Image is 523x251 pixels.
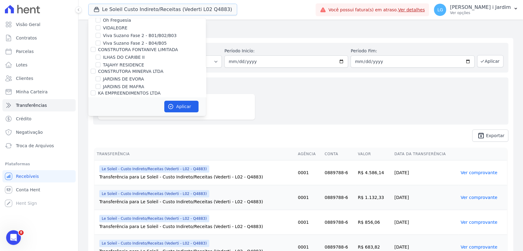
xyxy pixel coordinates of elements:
span: Le Soleil - Custo Indireto/Receitas (Vederti - L02 - Q4883) [99,190,209,197]
span: Transferências [16,102,47,108]
span: Parcelas [16,48,34,54]
td: [DATE] [392,185,458,210]
div: Transferência para Le Soleil - Custo Indireto/Receitas (Vederti - L02 - Q4883) [99,174,293,180]
th: Conta [322,148,355,160]
td: R$ 1.132,33 [355,185,392,210]
td: 0889788-6 [322,160,355,185]
th: Agência [295,148,322,160]
th: Data da Transferência [392,148,458,160]
td: R$ 4.586,14 [355,160,392,185]
span: Visão Geral [16,21,40,28]
a: Recebíveis [2,170,76,182]
a: Visão Geral [2,18,76,31]
a: Negativação [2,126,76,138]
th: Transferência [94,148,295,160]
a: Clientes [2,72,76,84]
span: 8 [19,230,24,235]
p: Ver opções [450,10,511,15]
span: Crédito [16,116,32,122]
div: Transferência para Le Soleil - Custo Indireto/Receitas (Vederti - L02 - Q4883) [99,223,293,230]
span: Troca de Arquivos [16,143,54,149]
a: unarchive Exportar [472,129,508,142]
a: Lotes [2,59,76,71]
label: Período Inicío: [224,48,348,54]
a: Parcelas [2,45,76,58]
h2: Transferências [88,24,513,36]
span: Le Soleil - Custo Indireto/Receitas (Vederti - L02 - Q4883) [99,215,209,222]
label: TAJAHY RESIDENCE [103,62,144,68]
label: ILHAS DO CARIBE II [103,54,145,61]
iframe: Intercom live chat [6,230,21,245]
label: KA EMPREENDIMENTOS LTDA [98,91,161,96]
td: 0889788-6 [322,210,355,235]
label: JARDINS DE MAFRA [103,84,144,90]
p: [PERSON_NAME] i Jardim [450,4,511,10]
label: Período Fim: [351,48,474,54]
span: Recebíveis [16,173,39,179]
span: Negativação [16,129,43,135]
td: 0001 [295,210,322,235]
span: Conta Hent [16,187,40,193]
td: 0001 [295,160,322,185]
a: Minha Carteira [2,86,76,98]
label: VIDALEGRE [103,25,127,31]
a: Ver detalhes [398,7,425,12]
button: Le Soleil Custo Indireto/Receitas (Vederti L02 Q4883) [88,4,237,15]
td: R$ 856,06 [355,210,392,235]
span: Lotes [16,62,28,68]
span: LG [437,8,443,12]
td: [DATE] [392,210,458,235]
a: Contratos [2,32,76,44]
a: Crédito [2,113,76,125]
button: Aplicar [477,55,503,67]
span: Le Soleil - Custo Indireto/Receitas (Vederti - L02 - Q4883) [99,165,209,173]
td: [DATE] [392,160,458,185]
a: Conta Hent [2,184,76,196]
label: CONSTRUTORA MINERVA LTDA [98,69,163,74]
a: Troca de Arquivos [2,140,76,152]
span: Contratos [16,35,37,41]
button: Aplicar [164,101,199,112]
a: Transferências [2,99,76,111]
span: Le Soleil - Custo Indireto/Receitas (Vederti - L02 - Q4883) [99,240,209,247]
th: Valor [355,148,392,160]
div: Plataformas [5,160,73,168]
td: 0001 [295,185,322,210]
label: Oh Freguesia [103,17,131,24]
a: Ver comprovante [460,245,497,249]
span: Exportar [486,134,504,137]
span: Clientes [16,75,33,81]
button: LG [PERSON_NAME] i Jardim Ver opções [429,1,523,18]
label: Viva Suzano Fase 2 - B04/B05 [103,40,167,47]
label: JARDINS DE EVORA [103,76,144,82]
td: 0889788-6 [322,185,355,210]
a: Ver comprovante [460,220,497,225]
i: unarchive [477,132,485,139]
span: Você possui fatura(s) em atraso. [328,7,425,13]
span: Minha Carteira [16,89,47,95]
a: Ver comprovante [460,195,497,200]
a: Ver comprovante [460,170,497,175]
label: CONSTRUTORA FONTANIVE LIMITADA [98,47,178,52]
label: Viva Suzano Fase 2 - B01/B02/B03 [103,32,176,39]
div: Transferência para Le Soleil - Custo Indireto/Receitas (Vederti - L02 - Q4883) [99,199,293,205]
